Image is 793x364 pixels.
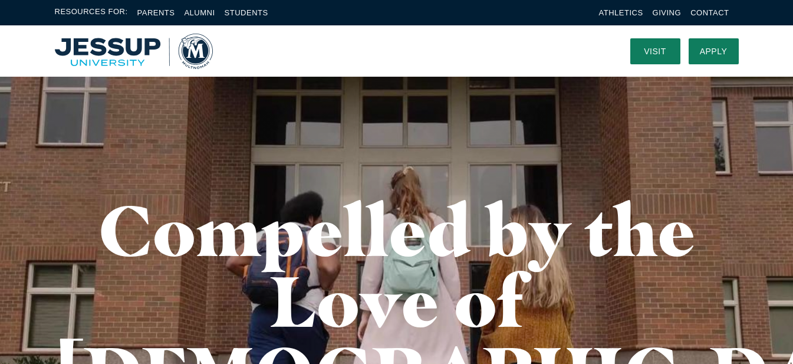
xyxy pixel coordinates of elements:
img: Multnomah University Logo [55,34,213,69]
a: Parents [137,8,175,17]
a: Visit [630,38,680,64]
a: Contact [690,8,729,17]
a: Alumni [184,8,215,17]
a: Students [225,8,268,17]
a: Apply [689,38,739,64]
span: Resources For: [55,6,128,19]
a: Home [55,34,213,69]
a: Giving [653,8,682,17]
a: Athletics [599,8,643,17]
